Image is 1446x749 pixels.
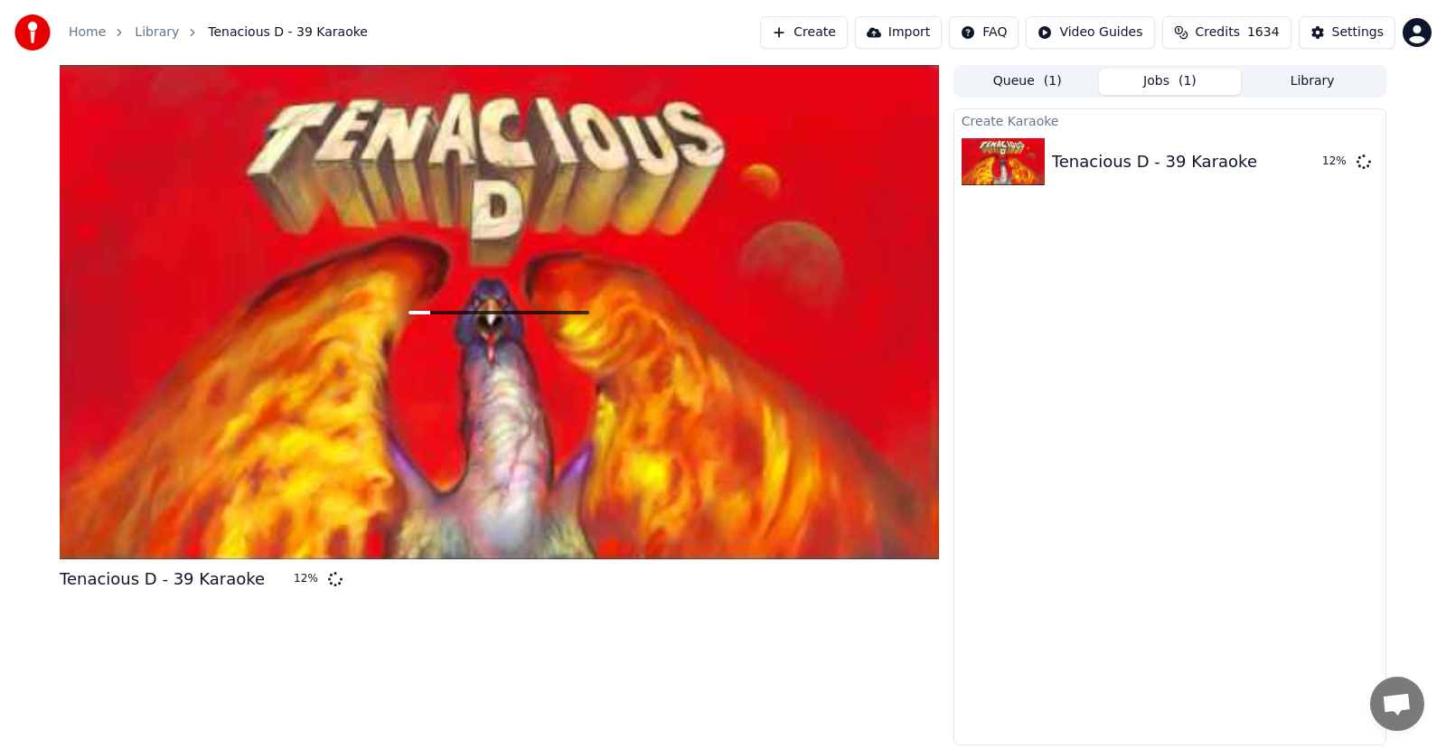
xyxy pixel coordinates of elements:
span: 1634 [1247,23,1280,42]
a: Library [135,23,179,42]
div: 12 % [1322,154,1349,169]
nav: breadcrumb [69,23,368,42]
button: Video Guides [1026,16,1154,49]
div: Settings [1332,23,1384,42]
span: ( 1 ) [1044,72,1062,90]
button: Jobs [1099,69,1242,95]
button: Import [855,16,942,49]
span: Credits [1196,23,1240,42]
a: Home [69,23,106,42]
span: Tenacious D - 39 Karaoke [208,23,368,42]
div: Open chat [1370,677,1424,731]
span: ( 1 ) [1178,72,1197,90]
button: Credits1634 [1162,16,1291,49]
div: Create Karaoke [954,109,1385,131]
img: youka [14,14,51,51]
div: Tenacious D - 39 Karaoke [1052,149,1257,174]
button: Queue [956,69,1099,95]
div: 12 % [294,572,321,586]
button: Settings [1299,16,1395,49]
div: Tenacious D - 39 Karaoke [60,566,265,592]
button: Library [1241,69,1384,95]
button: FAQ [949,16,1019,49]
button: Create [760,16,848,49]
